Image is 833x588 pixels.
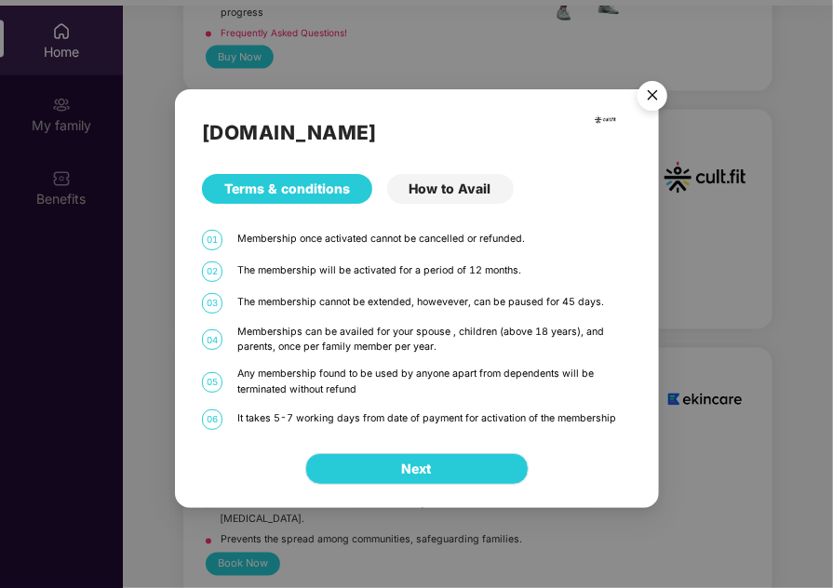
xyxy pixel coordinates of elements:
[202,230,222,250] span: 01
[237,325,631,356] div: Memberships can be availed for your spouse , children (above 18 years), and parents, once per fam...
[237,295,631,311] div: The membership cannot be extended, howevever, can be paused for 45 days.
[237,263,631,279] div: The membership will be activated for a period of 12 months.
[202,409,222,430] span: 06
[387,174,514,204] div: How to Avail
[202,372,222,393] span: 05
[594,108,617,131] img: cult.png
[202,117,632,148] h2: [DOMAIN_NAME]
[202,174,372,204] div: Terms & conditions
[626,73,678,125] img: svg+xml;base64,PHN2ZyB4bWxucz0iaHR0cDovL3d3dy53My5vcmcvMjAwMC9zdmciIHdpZHRoPSI1NiIgaGVpZ2h0PSI1Ni...
[402,459,432,479] span: Next
[237,411,631,427] div: It takes 5-7 working days from date of payment for activation of the membership
[237,232,631,247] div: Membership once activated cannot be cancelled or refunded.
[237,367,631,398] div: Any membership found to be used by anyone apart from dependents will be terminated without refund
[626,72,677,122] button: Close
[202,293,222,314] span: 03
[202,329,222,350] span: 04
[202,261,222,282] span: 02
[305,453,529,485] button: Next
